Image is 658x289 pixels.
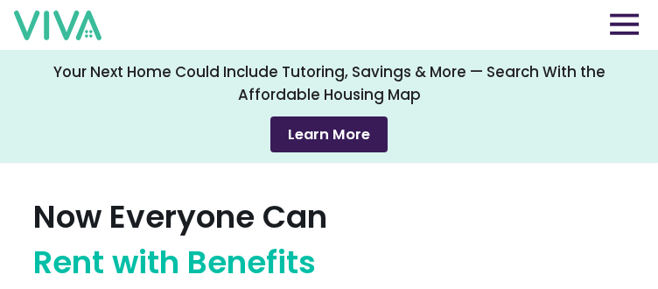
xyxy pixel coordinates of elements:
img: opens navigation menu [610,13,639,35]
div: Your Next Home Could Include Tutoring, Savings & More — Search With the Affordable Housing Map [36,60,622,106]
h1: Now Everyone Can [33,194,327,285]
img: viva [14,11,101,40]
button: Learn More [270,116,388,152]
span: Rent with Benefits [33,240,316,285]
